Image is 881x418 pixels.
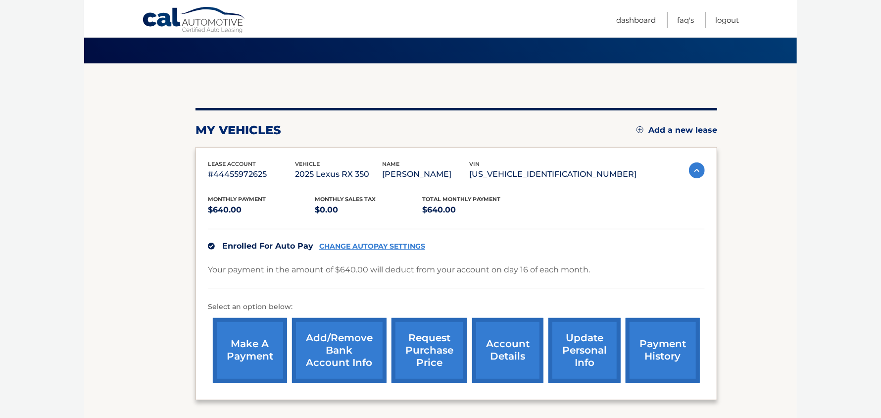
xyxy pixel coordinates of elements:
p: 2025 Lexus RX 350 [295,167,382,181]
a: make a payment [213,318,287,383]
p: Your payment in the amount of $640.00 will deduct from your account on day 16 of each month. [208,263,590,277]
span: vehicle [295,160,320,167]
p: $640.00 [422,203,530,217]
span: vin [469,160,480,167]
span: Total Monthly Payment [422,196,500,203]
p: $640.00 [208,203,315,217]
a: request purchase price [392,318,467,383]
p: [US_VEHICLE_IDENTIFICATION_NUMBER] [469,167,636,181]
span: Enrolled For Auto Pay [222,241,313,251]
a: Logout [715,12,739,28]
p: #44455972625 [208,167,295,181]
a: update personal info [548,318,621,383]
span: Monthly sales Tax [315,196,376,203]
a: Add/Remove bank account info [292,318,387,383]
a: payment history [626,318,700,383]
span: lease account [208,160,256,167]
p: Select an option below: [208,301,705,313]
a: Add a new lease [636,125,717,135]
img: check.svg [208,243,215,250]
a: CHANGE AUTOPAY SETTINGS [319,242,425,251]
p: [PERSON_NAME] [382,167,469,181]
img: add.svg [636,126,643,133]
h2: my vehicles [196,123,281,138]
img: accordion-active.svg [689,162,705,178]
span: Monthly Payment [208,196,266,203]
a: account details [472,318,543,383]
a: Dashboard [616,12,656,28]
a: FAQ's [677,12,694,28]
span: name [382,160,399,167]
p: $0.00 [315,203,423,217]
a: Cal Automotive [142,6,246,35]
